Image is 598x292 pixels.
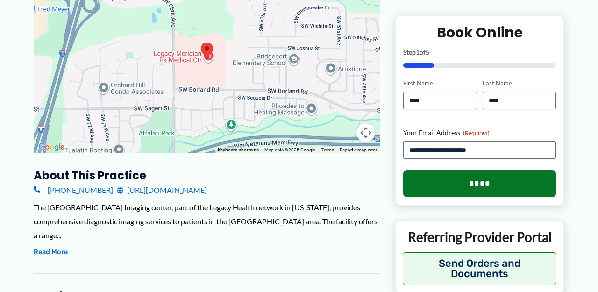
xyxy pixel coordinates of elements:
[36,141,67,153] a: Open this area in Google Maps (opens a new window)
[34,200,380,242] div: The [GEOGRAPHIC_DATA] Imaging center, part of the Legacy Health network in [US_STATE], provides c...
[403,252,556,285] button: Send Orders and Documents
[264,147,315,152] span: Map data ©2025 Google
[403,79,477,88] label: First Name
[403,49,556,56] p: Step of
[117,183,207,197] a: [URL][DOMAIN_NAME]
[403,228,556,245] p: Referring Provider Portal
[483,79,556,88] label: Last Name
[340,147,377,152] a: Report a map error
[403,23,556,42] h2: Book Online
[34,168,380,183] h3: About this practice
[321,147,334,152] a: Terms (opens in new tab)
[34,247,68,258] button: Read More
[34,183,113,197] a: [PHONE_NUMBER]
[426,48,429,56] span: 5
[416,48,420,56] span: 1
[463,129,490,136] span: (Required)
[36,141,67,153] img: Google
[356,123,375,142] button: Map camera controls
[403,128,556,137] label: Your Email Address
[218,147,259,153] button: Keyboard shortcuts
